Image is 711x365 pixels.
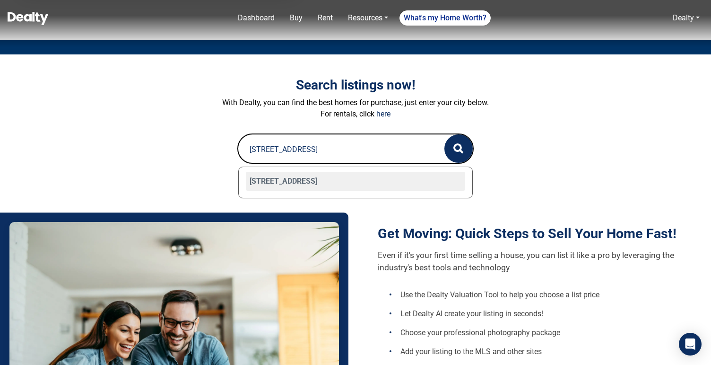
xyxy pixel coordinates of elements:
[238,134,425,165] input: Search by city...
[5,337,33,365] iframe: BigID CMP Widget
[378,249,696,274] p: Even if it's your first time selling a house, you can list it like a pro by leveraging the indust...
[344,9,392,27] a: Resources
[389,323,696,342] li: Choose your professional photography package
[673,13,694,22] a: Dealty
[234,9,278,27] a: Dashboard
[378,225,696,242] h1: Get Moving: Quick Steps to Sell Your Home Fast!
[93,97,618,108] p: With Dealty, you can find the best homes for purchase, just enter your city below.
[679,333,702,356] div: Open Intercom Messenger
[93,77,618,93] h3: Search listings now!
[8,12,48,25] img: Dealty - Buy, Sell & Rent Homes
[314,9,337,27] a: Rent
[93,108,618,120] p: For rentals, click
[389,285,696,304] li: Use the Dealty Valuation Tool to help you choose a list price
[376,109,390,118] a: here
[389,304,696,323] li: Let Dealty AI create your listing in seconds!
[246,172,465,191] div: [STREET_ADDRESS]
[669,9,703,27] a: Dealty
[286,9,306,27] a: Buy
[399,10,491,26] a: What's my Home Worth?
[389,342,696,361] li: Add your listing to the MLS and other sites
